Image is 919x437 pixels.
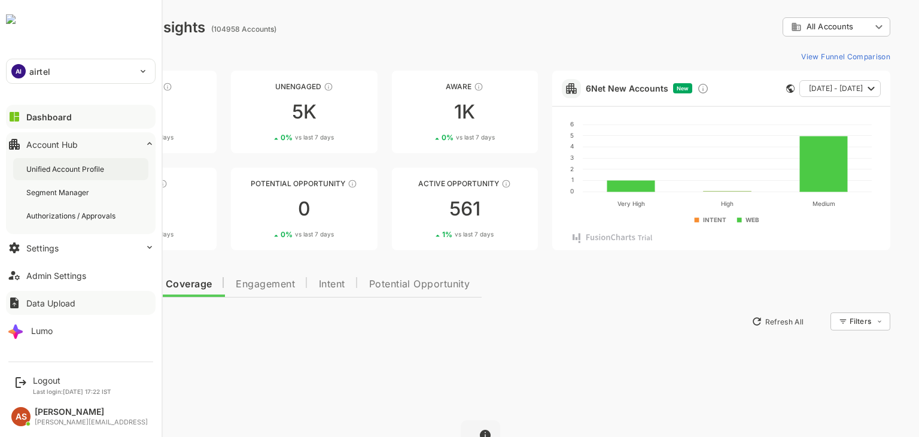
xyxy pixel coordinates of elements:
[169,25,238,34] ag: (104958 Accounts)
[194,280,253,289] span: Engagement
[26,211,118,221] div: Authorizations / Approvals
[93,133,132,142] span: vs last 7 days
[277,280,303,289] span: Intent
[6,318,156,342] button: Lumo
[767,81,821,96] span: [DATE] - [DATE]
[575,200,602,208] text: Very High
[253,230,292,239] span: vs last 7 days
[808,317,829,326] div: Filters
[29,65,50,78] p: airtel
[189,199,335,218] div: 0
[6,263,156,287] button: Admin Settings
[29,199,175,218] div: 0
[26,187,92,198] div: Segment Manager
[350,102,496,122] div: 1K
[744,84,753,93] div: This card does not support filter and segments
[41,280,170,289] span: Data Quality and Coverage
[116,179,126,189] div: These accounts are warm, further nurturing would qualify them to MQAs
[400,133,453,142] div: 0 %
[31,326,53,336] div: Lumo
[704,312,767,331] button: Refresh All
[239,230,292,239] div: 0 %
[741,16,848,39] div: All Accounts
[29,168,175,250] a: EngagedThese accounts are warm, further nurturing would qualify them to MQAs00%vs last 7 days
[770,200,793,207] text: Medium
[635,85,647,92] span: New
[6,236,156,260] button: Settings
[239,133,292,142] div: 0 %
[807,311,848,332] div: Filters
[26,271,86,281] div: Admin Settings
[350,179,496,188] div: Active Opportunity
[679,200,692,208] text: High
[459,179,469,189] div: These accounts have open opportunities which might be at any of the Sales Stages
[29,19,163,36] div: Dashboard Insights
[327,280,428,289] span: Potential Opportunity
[414,133,453,142] span: vs last 7 days
[413,230,452,239] span: vs last 7 days
[350,199,496,218] div: 561
[29,71,175,153] a: UnreachedThese accounts have not been engaged with for a defined time period98K0%vs last 7 days
[121,82,130,92] div: These accounts have not been engaged with for a defined time period
[528,132,532,139] text: 5
[33,375,111,386] div: Logout
[749,22,829,32] div: All Accounts
[544,83,626,93] a: 6Net New Accounts
[11,407,31,426] div: AS
[754,47,848,66] button: View Funnel Comparison
[350,71,496,153] a: AwareThese accounts have just entered the buying cycle and need further nurturing1K0%vs last 7 days
[528,165,532,172] text: 2
[26,243,59,253] div: Settings
[189,82,335,91] div: Unengaged
[11,64,26,78] div: AI
[33,388,111,395] p: Last login: [DATE] 17:22 IST
[29,179,175,188] div: Engaged
[78,230,132,239] div: 0 %
[26,112,72,122] div: Dashboard
[350,82,496,91] div: Aware
[78,133,132,142] div: 0 %
[6,132,156,156] button: Account Hub
[528,187,532,195] text: 0
[6,291,156,315] button: Data Upload
[765,22,811,31] span: All Accounts
[7,59,155,83] div: AIairtel
[29,311,116,332] button: New Insights
[189,168,335,250] a: Potential OpportunityThese accounts are MQAs and can be passed on to Inside Sales00%vs last 7 days
[253,133,292,142] span: vs last 7 days
[655,83,667,95] div: Discover new ICP-fit accounts showing engagement — via intent surges, anonymous website visits, L...
[26,298,75,308] div: Data Upload
[29,82,175,91] div: Unreached
[528,120,532,128] text: 6
[26,164,106,174] div: Unified Account Profile
[189,179,335,188] div: Potential Opportunity
[35,407,148,417] div: [PERSON_NAME]
[528,142,532,150] text: 4
[189,71,335,153] a: UnengagedThese accounts have not shown enough engagement and need nurturing5K0%vs last 7 days
[530,176,532,183] text: 1
[528,154,532,161] text: 3
[29,102,175,122] div: 98K
[282,82,291,92] div: These accounts have not shown enough engagement and need nurturing
[93,230,132,239] span: vs last 7 days
[35,418,148,426] div: [PERSON_NAME][EMAIL_ADDRESS]
[6,14,16,24] img: undefinedjpg
[306,179,315,189] div: These accounts are MQAs and can be passed on to Inside Sales
[350,168,496,250] a: Active OpportunityThese accounts have open opportunities which might be at any of the Sales Stage...
[6,105,156,129] button: Dashboard
[189,102,335,122] div: 5K
[26,139,78,150] div: Account Hub
[432,82,442,92] div: These accounts have just entered the buying cycle and need further nurturing
[757,80,839,97] button: [DATE] - [DATE]
[400,230,452,239] div: 1 %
